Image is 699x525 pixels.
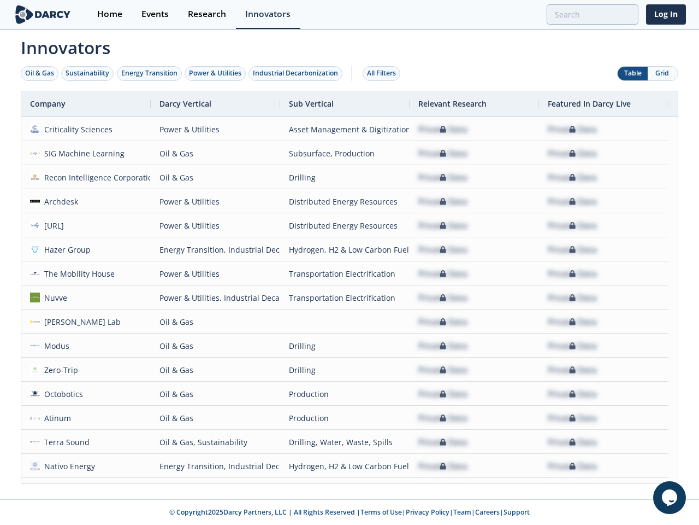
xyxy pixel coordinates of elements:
[159,479,271,502] div: Energy Transition, Industrial Decarbonization
[289,262,401,285] div: Transportation Electrification
[30,220,40,230] img: 9c506397-1bad-4fbb-8e4d-67b931672769
[21,66,58,81] button: Oil & Gas
[13,5,73,24] img: logo-wide.svg
[40,334,70,358] div: Modus
[418,382,467,406] div: Private Data
[30,124,40,134] img: f59c13b7-8146-4c0f-b540-69d0cf6e4c34
[159,98,211,109] span: Darcy Vertical
[61,66,114,81] button: Sustainability
[30,269,40,278] img: 1673644973152-TMH%E2%80%93Logo%E2%80%93Vertical_deep%E2%80%93blue.png
[40,406,72,430] div: Atinum
[30,244,40,254] img: 1636581572366-1529576642972%5B1%5D
[40,358,79,382] div: Zero-Trip
[289,214,401,237] div: Distributed Energy Resources
[121,68,177,78] div: Energy Transition
[475,507,500,517] a: Careers
[159,142,271,165] div: Oil & Gas
[40,286,68,310] div: Nuvve
[159,286,271,310] div: Power & Utilities, Industrial Decarbonization
[548,262,597,285] div: Private Data
[548,142,597,165] div: Private Data
[97,10,122,19] div: Home
[248,66,342,81] button: Industrial Decarbonization
[418,334,467,358] div: Private Data
[418,238,467,261] div: Private Data
[40,190,79,213] div: Archdesk
[159,214,271,237] div: Power & Utilities
[40,382,84,406] div: Octobotics
[159,382,271,406] div: Oil & Gas
[30,196,40,206] img: ab8e5e95-b9cc-4897-8b2e-8c2ff4c3180b
[289,479,401,502] div: Hydrogen, H2 & Low Carbon Fuels
[159,310,271,334] div: Oil & Gas
[245,10,291,19] div: Innovators
[406,507,449,517] a: Privacy Policy
[159,238,271,261] div: Energy Transition, Industrial Decarbonization
[418,190,467,213] div: Private Data
[418,214,467,237] div: Private Data
[30,293,40,302] img: nuvve.com.png
[159,358,271,382] div: Oil & Gas
[30,365,40,375] img: 2e65efa3-6c94-415d-91a3-04c42e6548c1
[418,98,487,109] span: Relevant Research
[418,118,467,141] div: Private Data
[188,10,226,19] div: Research
[289,238,401,261] div: Hydrogen, H2 & Low Carbon Fuels
[15,507,684,517] p: © Copyright 2025 Darcy Partners, LLC | All Rights Reserved | | | | |
[367,68,396,78] div: All Filters
[548,382,597,406] div: Private Data
[30,437,40,447] img: 6c1fd47e-a9de-4d25-b0ff-b9dbcf72eb3c
[418,406,467,430] div: Private Data
[289,334,401,358] div: Drilling
[159,406,271,430] div: Oil & Gas
[548,430,597,454] div: Private Data
[30,389,40,399] img: 1947e124-eb77-42f3-86b6-0e38c15c803b
[289,454,401,478] div: Hydrogen, H2 & Low Carbon Fuels
[548,406,597,430] div: Private Data
[418,358,467,382] div: Private Data
[159,454,271,478] div: Energy Transition, Industrial Decarbonization
[289,406,401,430] div: Production
[418,310,467,334] div: Private Data
[185,66,246,81] button: Power & Utilities
[40,430,90,454] div: Terra Sound
[141,10,169,19] div: Events
[453,507,471,517] a: Team
[40,238,91,261] div: Hazer Group
[289,382,401,406] div: Production
[13,31,686,60] span: Innovators
[159,118,271,141] div: Power & Utilities
[159,190,271,213] div: Power & Utilities
[363,66,400,81] button: All Filters
[548,286,597,310] div: Private Data
[653,481,688,514] iframe: chat widget
[253,68,338,78] div: Industrial Decarbonization
[548,310,597,334] div: Private Data
[548,358,597,382] div: Private Data
[66,68,109,78] div: Sustainability
[360,507,402,517] a: Terms of Use
[30,148,40,158] img: 01eacff9-2590-424a-bbcc-4c5387c69fda
[30,172,40,182] img: 7460e32a-c98c-47ac-b2ba-2933399956e3
[418,142,467,165] div: Private Data
[618,67,648,80] button: Table
[548,334,597,358] div: Private Data
[548,98,631,109] span: Featured In Darcy Live
[418,166,467,189] div: Private Data
[40,166,158,189] div: Recon Intelligence Corporation
[548,214,597,237] div: Private Data
[289,430,401,454] div: Drilling, Water, Waste, Spills
[289,142,401,165] div: Subsurface, Production
[40,142,125,165] div: SIG Machine Learning
[40,454,96,478] div: Nativo Energy
[418,286,467,310] div: Private Data
[289,190,401,213] div: Distributed Energy Resources
[25,68,54,78] div: Oil & Gas
[117,66,182,81] button: Energy Transition
[189,68,241,78] div: Power & Utilities
[289,358,401,382] div: Drilling
[418,430,467,454] div: Private Data
[418,479,467,502] div: Private Data
[40,118,113,141] div: Criticality Sciences
[548,479,597,502] div: Private Data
